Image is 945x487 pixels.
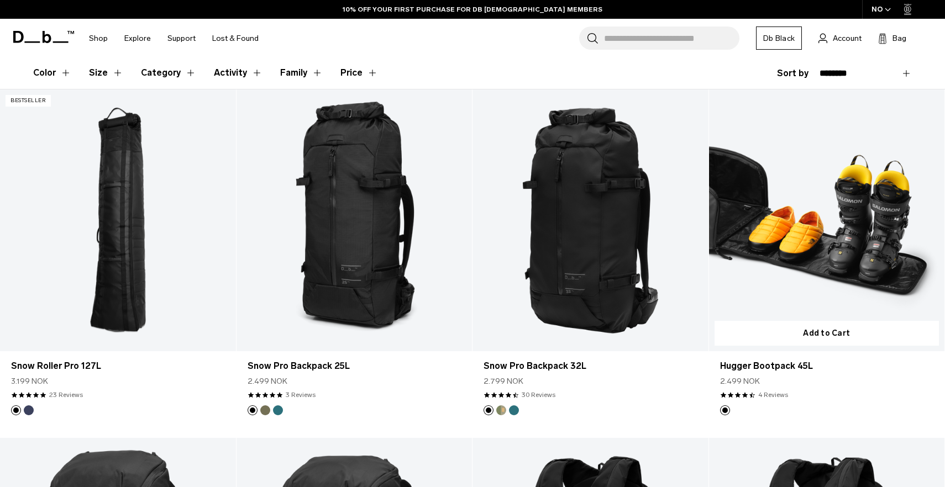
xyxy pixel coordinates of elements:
button: Blue Hour [24,405,34,415]
button: Bag [878,31,906,45]
a: Hugger Bootpack 45L [720,359,934,373]
a: Account [818,31,862,45]
button: Black Out [248,405,258,415]
button: Add to Cart [715,321,939,346]
a: Snow Pro Backpack 32L [484,359,697,373]
a: Snow Roller Pro 127L [11,359,225,373]
a: Support [167,19,196,58]
button: Black Out [720,405,730,415]
a: 30 reviews [522,390,555,400]
button: Mash Green [260,405,270,415]
button: Toggle Filter [89,57,123,89]
a: Lost & Found [212,19,259,58]
button: Midnight Teal [273,405,283,415]
button: Toggle Filter [280,57,323,89]
button: Black Out [484,405,494,415]
a: Snow Pro Backpack 32L [473,89,708,351]
span: 2.799 NOK [484,375,523,387]
nav: Main Navigation [81,19,267,58]
span: 2.499 NOK [248,375,287,387]
a: 23 reviews [49,390,83,400]
a: Snow Pro Backpack 25L [248,359,461,373]
button: Toggle Filter [33,57,71,89]
span: 3.199 NOK [11,375,48,387]
a: Hugger Bootpack 45L [709,89,945,351]
button: Black Out [11,405,21,415]
a: Snow Pro Backpack 25L [237,89,473,351]
a: Db Black [756,27,802,50]
span: Account [833,33,862,44]
a: 3 reviews [286,390,316,400]
button: Toggle Price [340,57,378,89]
a: Shop [89,19,108,58]
button: Toggle Filter [214,57,262,89]
span: Bag [893,33,906,44]
button: Toggle Filter [141,57,196,89]
a: 4 reviews [758,390,788,400]
p: Bestseller [6,95,51,107]
button: Db x Beyond Medals [496,405,506,415]
span: 2.499 NOK [720,375,760,387]
a: Explore [124,19,151,58]
a: 10% OFF YOUR FIRST PURCHASE FOR DB [DEMOGRAPHIC_DATA] MEMBERS [343,4,602,14]
button: Midnight Teal [509,405,519,415]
